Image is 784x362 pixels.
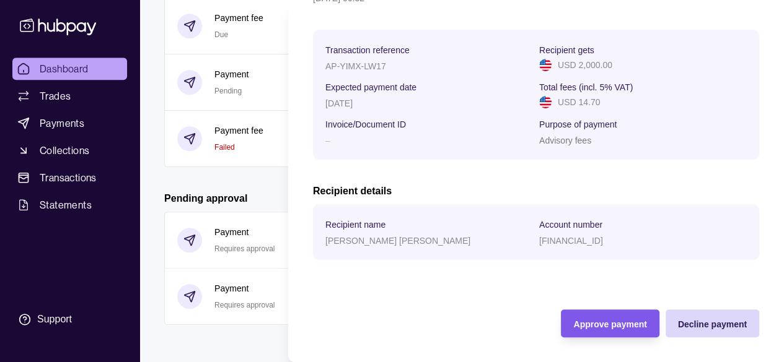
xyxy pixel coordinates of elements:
p: Recipient name [325,220,385,230]
p: USD 2,000.00 [558,58,612,72]
p: Recipient gets [539,45,594,55]
span: Approve payment [573,319,646,329]
img: us [539,96,552,108]
p: Total fees (incl. 5% VAT) [539,82,633,92]
p: Expected payment date [325,82,416,92]
p: – [325,136,330,145]
img: us [539,59,552,71]
p: Transaction reference [325,45,410,55]
button: Decline payment [666,309,759,337]
h2: Recipient details [313,184,759,198]
p: USD 14.70 [558,95,600,109]
p: Purpose of payment [539,119,617,129]
p: [FINANCIAL_ID] [539,236,603,246]
p: [DATE] [325,98,353,108]
p: Invoice/Document ID [325,119,406,129]
p: Advisory fees [539,136,591,145]
span: Decline payment [678,319,747,329]
p: Account number [539,220,602,230]
p: [PERSON_NAME] [PERSON_NAME] [325,236,470,246]
button: Approve payment [561,309,659,337]
p: AP-YIMX-LW17 [325,61,386,71]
